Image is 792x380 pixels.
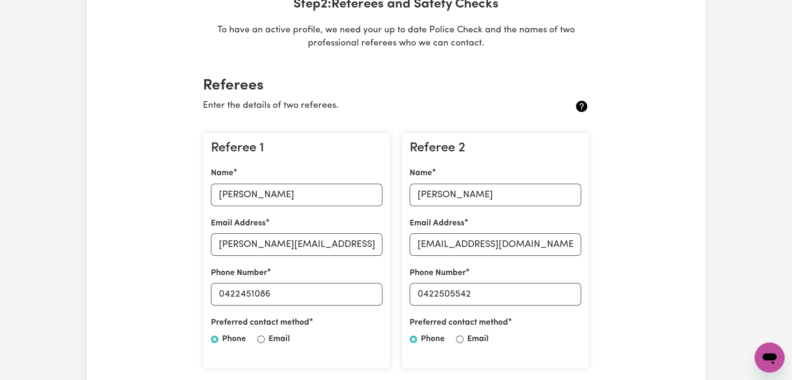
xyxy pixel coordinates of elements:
[203,99,525,113] p: Enter the details of two referees.
[410,317,508,329] label: Preferred contact method
[211,217,266,230] label: Email Address
[211,167,233,179] label: Name
[755,343,785,373] iframe: Button to launch messaging window
[410,217,464,230] label: Email Address
[211,141,382,156] h3: Referee 1
[410,267,466,279] label: Phone Number
[467,333,489,345] label: Email
[421,333,445,345] label: Phone
[222,333,246,345] label: Phone
[195,24,597,51] p: To have an active profile, we need your up to date Police Check and the names of two professional...
[410,167,432,179] label: Name
[203,77,589,95] h2: Referees
[211,267,267,279] label: Phone Number
[269,333,290,345] label: Email
[211,317,309,329] label: Preferred contact method
[410,141,581,156] h3: Referee 2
